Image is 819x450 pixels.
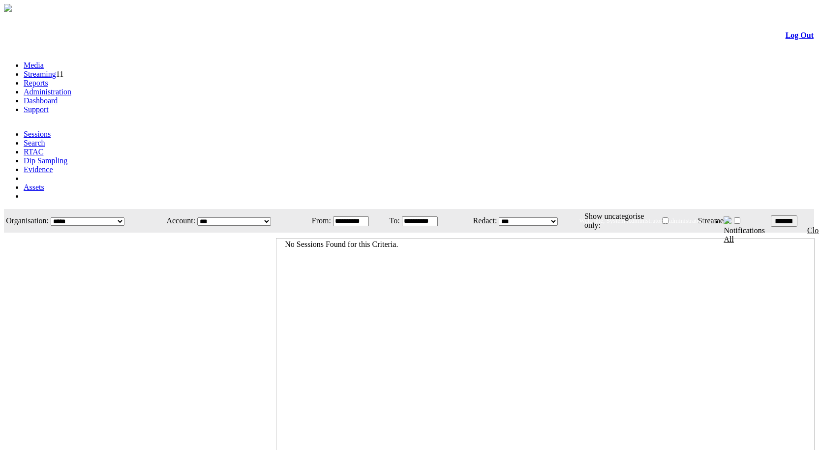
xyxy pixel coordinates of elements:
td: Redact: [453,210,497,232]
span: No Sessions Found for this Criteria. [285,240,398,248]
a: Assets [24,183,44,191]
a: Media [24,61,44,69]
img: arrow-3.png [4,4,12,12]
td: From: [303,210,332,232]
a: Support [24,105,49,114]
div: Notifications [724,226,794,244]
a: Dashboard [24,96,58,105]
a: Dip Sampling [24,156,67,165]
td: Organisation: [5,210,49,232]
a: Administration [24,88,71,96]
span: 11 [56,70,63,78]
a: Search [24,139,45,147]
img: bell24.png [724,216,731,224]
a: RTAC [24,148,43,156]
a: Evidence [24,165,53,174]
span: Welcome, System Administrator (Administrator) [579,217,704,224]
a: Log Out [786,31,814,39]
td: Account: [154,210,196,232]
a: Sessions [24,130,51,138]
td: To: [385,210,400,232]
a: Reports [24,79,48,87]
a: Streaming [24,70,56,78]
